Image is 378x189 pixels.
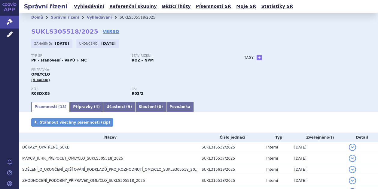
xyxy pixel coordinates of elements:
[166,102,194,112] a: Poznámka
[194,2,233,10] a: Písemnosti SŘ
[291,164,346,175] td: [DATE]
[87,15,112,19] a: Vyhledávání
[266,178,278,183] span: Interní
[199,153,263,164] td: SUKL315537/2025
[22,156,123,160] span: MAXCV_JUHR_PŘEPOČET_OMLYCLO_SUKLS305518_2025
[40,120,110,124] span: Stáhnout všechny písemnosti (zip)
[132,91,143,96] strong: omalizumab
[120,13,163,22] li: SUKLS305518/2025
[34,41,53,46] span: Zahájeno:
[128,105,130,109] span: 9
[199,164,263,175] td: SUKL315619/2025
[132,87,226,91] p: RS:
[70,102,103,112] a: Přípravky (4)
[103,102,135,112] a: Účastníci (9)
[31,102,70,112] a: Písemnosti (13)
[346,133,378,142] th: Detail
[103,28,119,34] a: VERSO
[132,54,226,58] p: Stav řízení:
[31,87,126,91] p: ATC:
[31,58,87,62] strong: PP - stanovení - VaPÚ + MC
[31,118,113,127] a: Stáhnout všechny písemnosti (zip)
[266,145,278,149] span: Interní
[31,54,126,58] p: Typ SŘ:
[55,41,69,46] strong: [DATE]
[266,167,278,172] span: Interní
[19,2,72,10] h2: Správní řízení
[51,15,79,19] a: Správní řízení
[31,28,98,35] strong: SUKLS305518/2025
[31,15,43,19] a: Domů
[349,144,356,151] button: detail
[22,145,69,149] span: DŮKAZY_OPATŘENÉ_SÚKL
[244,54,254,61] h3: Tagy
[263,133,291,142] th: Typ
[22,167,200,172] span: SDĚLENÍ_O_UKONČENÍ_ZJIŠŤOVÁNÍ_PODKLADŮ_PRO_ROZHODNUTÍ_OMLYCLO_SUKLS305518_2025
[72,2,106,10] a: Vyhledávání
[349,166,356,173] button: detail
[199,175,263,186] td: SUKL315538/2025
[101,41,116,46] strong: [DATE]
[291,133,346,142] th: Zveřejněno
[19,133,199,142] th: Název
[96,105,98,109] span: 4
[159,105,161,109] span: 0
[291,142,346,153] td: [DATE]
[257,55,262,60] a: +
[135,102,166,112] a: Sloučení (0)
[266,156,278,160] span: Interní
[31,68,232,72] p: Přípravky:
[329,136,334,140] abbr: (?)
[160,2,193,10] a: Běžící lhůty
[22,178,145,183] span: ZHODNOCENÍ_PODOBNÝ_PŘÍPRAVEK_OMLYCLO_SUKLS305518_2025
[349,155,356,162] button: detail
[31,72,50,76] span: OMLYCLO
[259,2,295,10] a: Statistiky SŘ
[234,2,258,10] a: Moje SŘ
[132,58,154,62] strong: ROZ – NPM
[291,175,346,186] td: [DATE]
[349,177,356,184] button: detail
[199,142,263,153] td: SUKL315532/2025
[199,133,263,142] th: Číslo jednací
[291,153,346,164] td: [DATE]
[79,41,100,46] span: Ukončeno:
[31,78,50,82] span: (4 balení)
[60,105,65,109] span: 13
[108,2,159,10] a: Referenční skupiny
[31,91,50,96] strong: OMALIZUMAB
